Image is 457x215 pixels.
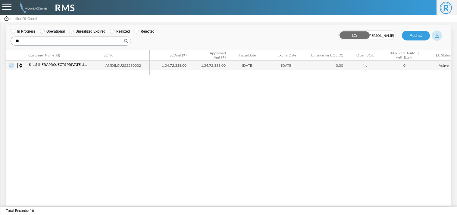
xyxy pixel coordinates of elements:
[267,50,306,61] th: Expiry Date: activate to sort column ascending
[11,29,36,34] label: In Progress
[228,61,267,70] td: [DATE]
[267,61,306,70] td: [DATE]
[367,31,395,40] span: [PERSON_NAME]
[189,50,228,61] th: Approved Amt (₹) : activate to sort column ascending
[11,37,131,46] input: Search:
[339,31,367,40] span: LCs
[26,50,102,61] th: Customer Name(Id): activate to sort column ascending
[69,29,105,34] label: Unrealized Expired
[306,61,346,70] td: 0.00
[17,2,47,14] img: admin
[6,50,26,61] th: &nbsp;: activate to sort column descending
[150,50,189,61] th: LC Amt (₹): activate to sort column ascending
[306,50,346,61] th: Balance for BOE (₹): activate to sort column ascending
[40,29,65,34] label: Operational
[402,31,430,40] button: Add LC
[103,61,152,70] td: AMDILCU252230002
[228,50,267,61] th: Issue Date: activate to sort column ascending
[11,16,37,21] span: Letter Of Credit
[189,61,228,70] td: 1,34,72,338.00
[17,63,23,68] img: Map Invoice
[385,50,424,61] th: BOEs with Bank: activate to sort column ascending
[6,208,34,213] span: Total Records: 16
[134,29,155,34] label: Rejected
[440,2,452,14] span: R
[435,34,439,38] img: download_blue.svg
[8,63,14,69] img: Edit LC
[346,50,385,61] th: Open BOE: activate to sort column ascending
[5,16,8,21] img: admin
[102,50,150,61] th: LC No.: activate to sort column ascending
[55,1,75,14] span: RMS
[150,61,189,70] td: 1,34,72,338.00
[110,29,130,34] label: Realized
[385,61,424,70] td: 0
[346,61,385,70] td: No
[29,62,89,67] span: S.N.S INFRAPROJECTS PRIVATE LIMITED (ACC0330207)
